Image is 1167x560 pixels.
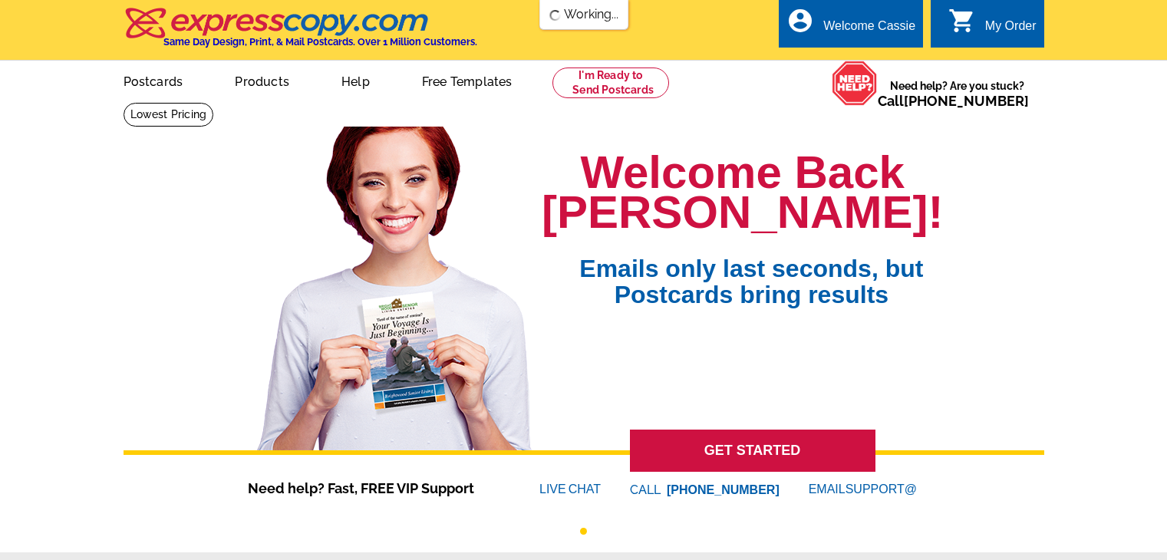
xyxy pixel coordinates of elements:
a: Help [317,62,394,98]
div: My Order [985,19,1037,41]
a: [PHONE_NUMBER] [904,93,1029,109]
span: Emails only last seconds, but Postcards bring results [559,232,943,308]
a: Postcards [99,62,208,98]
img: help [832,61,878,106]
a: Same Day Design, Print, & Mail Postcards. Over 1 Million Customers. [124,18,477,48]
h4: Same Day Design, Print, & Mail Postcards. Over 1 Million Customers. [163,36,477,48]
button: 1 of 1 [580,528,587,535]
img: welcome-back-logged-in.png [248,114,542,450]
a: LIVECHAT [539,483,601,496]
i: account_circle [786,7,814,35]
font: SUPPORT@ [846,480,919,499]
a: shopping_cart My Order [948,17,1037,36]
img: loading... [549,9,561,21]
i: shopping_cart [948,7,976,35]
span: Need help? Fast, FREE VIP Support [248,478,493,499]
a: Products [210,62,314,98]
font: LIVE [539,480,569,499]
div: Welcome Cassie [823,19,915,41]
a: GET STARTED [630,430,875,472]
a: Free Templates [397,62,537,98]
span: Need help? Are you stuck? [878,78,1037,109]
h1: Welcome Back [PERSON_NAME]! [542,153,943,232]
span: Call [878,93,1029,109]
